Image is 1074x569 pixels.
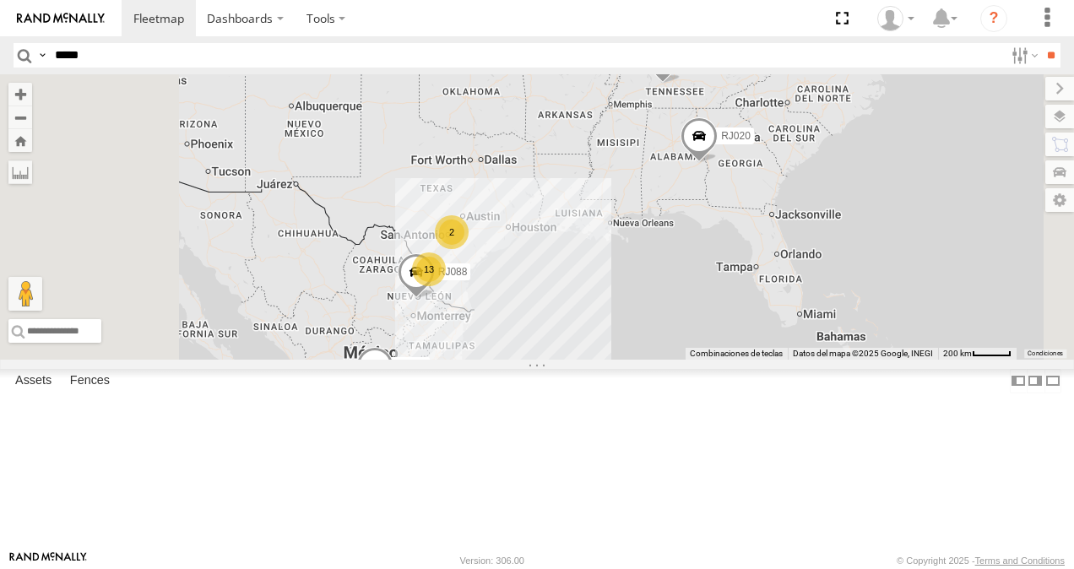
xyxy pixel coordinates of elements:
label: Dock Summary Table to the Right [1027,369,1044,393]
div: XPD GLOBAL [871,6,920,31]
label: Dock Summary Table to the Left [1010,369,1027,393]
span: RJ020 [721,131,751,143]
span: 200 km [943,349,972,358]
a: Visit our Website [9,552,87,569]
label: Assets [7,369,60,393]
button: Escala del mapa: 200 km por 43 píxeles [938,348,1017,360]
i: ? [980,5,1007,32]
label: Fences [62,369,118,393]
button: Zoom Home [8,129,32,152]
a: Terms and Conditions [975,555,1065,566]
a: Condiciones (se abre en una nueva pestaña) [1028,350,1063,357]
label: Measure [8,160,32,184]
button: Zoom in [8,83,32,106]
button: Arrastra el hombrecito naranja al mapa para abrir Street View [8,277,42,311]
button: Combinaciones de teclas [690,348,783,360]
div: Version: 306.00 [460,555,524,566]
div: © Copyright 2025 - [897,555,1065,566]
label: Map Settings [1045,188,1074,212]
div: 13 [412,252,446,286]
span: RJ088 [438,267,468,279]
label: Hide Summary Table [1044,369,1061,393]
button: Zoom out [8,106,32,129]
span: Datos del mapa ©2025 Google, INEGI [793,349,933,358]
div: 2 [435,215,469,249]
label: Search Query [35,43,49,68]
img: rand-logo.svg [17,13,105,24]
label: Search Filter Options [1005,43,1041,68]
